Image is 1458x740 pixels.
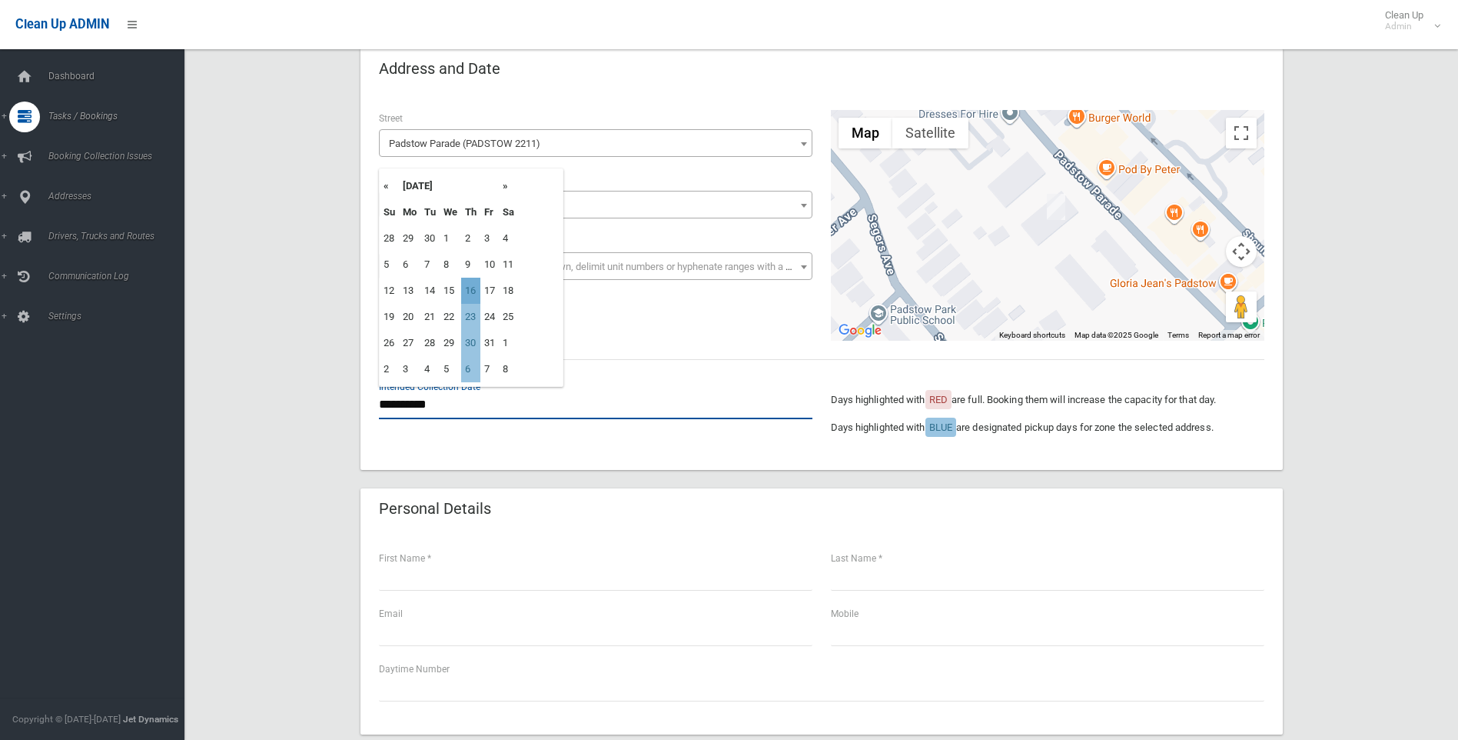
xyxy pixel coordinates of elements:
td: 29 [440,330,461,356]
td: 4 [499,225,518,252]
td: 24 [480,304,499,330]
strong: Jet Dynamics [123,714,178,725]
td: 19 [380,304,399,330]
td: 12 [380,278,399,304]
td: 4 [420,356,440,382]
button: Keyboard shortcuts [999,330,1065,341]
span: Copyright © [DATE]-[DATE] [12,714,121,725]
header: Address and Date [360,54,519,84]
td: 30 [420,225,440,252]
img: Google [835,321,885,341]
th: Su [380,199,399,225]
span: Padstow Parade (PADSTOW 2211) [379,129,812,157]
button: Toggle fullscreen view [1226,118,1257,148]
p: Days highlighted with are full. Booking them will increase the capacity for that day. [831,391,1264,409]
td: 3 [399,356,420,382]
td: 13 [399,278,420,304]
td: 3 [480,225,499,252]
td: 15 [440,278,461,304]
td: 30 [461,330,480,356]
td: 31 [480,330,499,356]
th: [DATE] [399,173,499,199]
th: Th [461,199,480,225]
td: 1 [440,225,461,252]
span: Map data ©2025 Google [1074,331,1158,339]
a: Open this area in Google Maps (opens a new window) [835,321,885,341]
td: 21 [420,304,440,330]
td: 17 [480,278,499,304]
th: Tu [420,199,440,225]
td: 25 [499,304,518,330]
td: 11 [499,252,518,278]
p: Days highlighted with are designated pickup days for zone the selected address. [831,418,1264,437]
button: Drag Pegman onto the map to open Street View [1226,292,1257,322]
td: 28 [380,225,399,252]
span: 22 [379,191,812,218]
button: Show satellite imagery [892,118,968,148]
td: 9 [461,252,480,278]
th: We [440,199,461,225]
td: 16 [461,278,480,304]
td: 2 [380,356,399,382]
div: 22 Padstow Parade, PADSTOW NSW 2211 [1047,194,1065,220]
a: Report a map error [1198,331,1260,339]
span: 22 [383,195,809,216]
th: » [499,173,518,199]
td: 5 [380,252,399,278]
td: 6 [399,252,420,278]
td: 6 [461,356,480,382]
td: 7 [480,356,499,382]
span: Communication Log [44,271,196,282]
td: 18 [499,278,518,304]
span: Addresses [44,191,196,202]
th: Mo [399,199,420,225]
span: Select the unit number from the dropdown, delimit unit numbers or hyphenate ranges with a comma [389,261,819,272]
span: Clean Up [1377,9,1439,32]
span: Settings [44,311,196,322]
td: 20 [399,304,420,330]
small: Admin [1385,21,1423,32]
th: « [380,173,399,199]
td: 22 [440,304,461,330]
button: Show street map [839,118,892,148]
span: Padstow Parade (PADSTOW 2211) [383,133,809,155]
span: Clean Up ADMIN [15,17,109,32]
td: 5 [440,356,461,382]
td: 28 [420,330,440,356]
td: 29 [399,225,420,252]
span: Dashboard [44,71,196,82]
button: Map camera controls [1226,236,1257,267]
a: Terms (opens in new tab) [1167,331,1189,339]
td: 2 [461,225,480,252]
td: 26 [380,330,399,356]
span: BLUE [929,422,952,433]
td: 14 [420,278,440,304]
td: 7 [420,252,440,278]
th: Sa [499,199,518,225]
td: 10 [480,252,499,278]
span: Booking Collection Issues [44,151,196,162]
td: 8 [440,252,461,278]
span: RED [929,394,948,405]
td: 1 [499,330,518,356]
td: 8 [499,356,518,382]
span: Drivers, Trucks and Routes [44,231,196,242]
td: 23 [461,304,480,330]
td: 27 [399,330,420,356]
th: Fr [480,199,499,225]
span: Tasks / Bookings [44,111,196,122]
header: Personal Details [360,494,510,524]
